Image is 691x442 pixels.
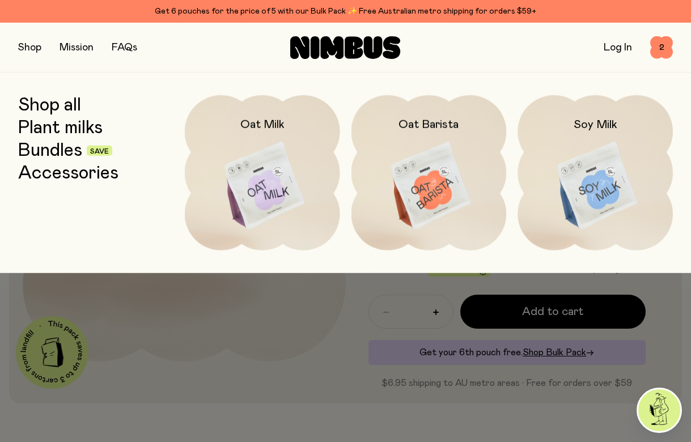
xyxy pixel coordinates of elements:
[18,163,118,184] a: Accessories
[18,5,673,18] div: Get 6 pouches for the price of 5 with our Bulk Pack ✨ Free Australian metro shipping for orders $59+
[60,42,94,53] a: Mission
[18,141,82,161] a: Bundles
[399,118,459,131] h2: Oat Barista
[90,148,109,155] span: Save
[185,95,340,250] a: Oat Milk
[18,95,81,116] a: Shop all
[604,42,632,53] a: Log In
[518,95,673,250] a: Soy Milk
[112,42,137,53] a: FAQs
[574,118,617,131] h2: Soy Milk
[18,118,103,138] a: Plant milks
[240,118,285,131] h2: Oat Milk
[638,389,680,431] img: agent
[351,95,507,250] a: Oat Barista
[650,36,673,59] button: 2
